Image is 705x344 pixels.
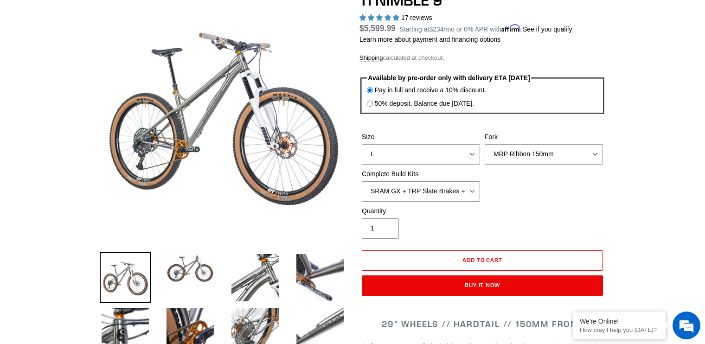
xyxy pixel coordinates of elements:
a: See if you qualify - Learn more about Affirm Financing (opens in modal) [523,25,572,33]
span: 29" WHEELS // HARDTAIL // 150MM FRONT [382,319,583,329]
img: Load image into Gallery viewer, TI NIMBLE 9 [295,252,346,303]
label: Quantity [362,206,480,216]
img: Load image into Gallery viewer, TI NIMBLE 9 [230,252,281,303]
label: Pay in full and receive a 10% discount. [375,85,486,95]
p: How may I help you today? [580,326,659,333]
span: $5,599.99 [359,24,396,33]
div: calculated at checkout. [359,53,605,63]
span: Affirm [501,24,521,32]
label: 50% deposit. Balance due [DATE]. [375,99,474,108]
a: Shipping [359,54,383,62]
label: Fork [485,132,603,142]
img: Load image into Gallery viewer, TI NIMBLE 9 [100,252,151,303]
span: Add to cart [462,256,503,263]
span: 17 reviews [401,14,432,21]
label: Size [362,132,480,142]
img: Load image into Gallery viewer, TI NIMBLE 9 [165,252,216,285]
span: $234 [429,25,443,33]
p: Starting at /mo or 0% APR with . [400,22,572,34]
div: We're Online! [580,318,659,325]
legend: Available by pre-order only with delivery ETA [DATE] [367,73,532,83]
button: Add to cart [362,250,603,271]
label: Complete Build Kits [362,169,480,179]
span: 4.88 stars [359,14,401,21]
button: Buy it now [362,275,603,296]
a: Learn more about payment and financing options [359,36,500,43]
